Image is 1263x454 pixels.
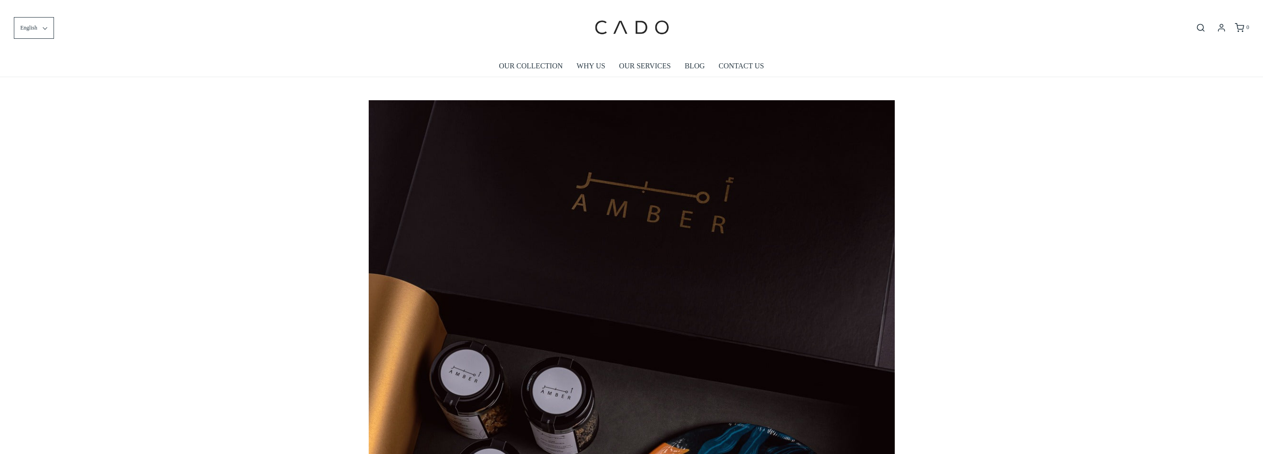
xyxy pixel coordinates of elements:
a: WHY US [577,55,605,77]
button: English [14,17,54,39]
span: English [20,24,37,32]
a: OUR SERVICES [619,55,671,77]
a: OUR COLLECTION [499,55,563,77]
img: cadogifting [592,7,670,48]
button: Open search bar [1192,23,1209,33]
a: 0 [1234,23,1249,32]
a: CONTACT US [718,55,764,77]
a: BLOG [685,55,705,77]
span: 0 [1246,24,1249,30]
